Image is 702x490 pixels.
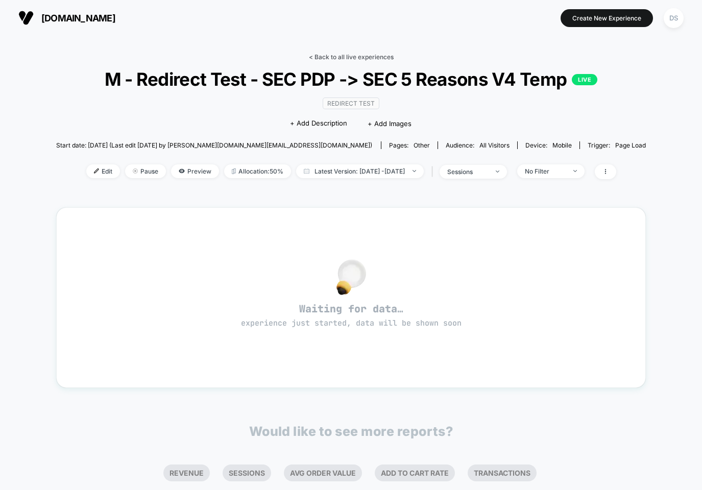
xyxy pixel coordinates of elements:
[241,318,462,328] span: experience just started, data will be shown soon
[375,464,455,481] li: Add To Cart Rate
[224,164,291,178] span: Allocation: 50%
[661,8,687,29] button: DS
[163,464,210,481] li: Revenue
[429,164,440,179] span: |
[171,164,219,178] span: Preview
[56,141,372,149] span: Start date: [DATE] (Last edit [DATE] by [PERSON_NAME][DOMAIN_NAME][EMAIL_ADDRESS][DOMAIN_NAME])
[323,97,379,109] span: Redirect Test
[664,8,684,28] div: DS
[561,9,653,27] button: Create New Experience
[517,141,579,149] span: Device:
[309,53,394,61] a: < Back to all live experiences
[86,164,120,178] span: Edit
[336,259,366,295] img: no_data
[18,10,34,26] img: Visually logo
[41,13,115,23] span: [DOMAIN_NAME]
[389,141,430,149] div: Pages:
[94,168,99,174] img: edit
[447,168,488,176] div: sessions
[446,141,510,149] div: Audience:
[468,464,537,481] li: Transactions
[615,141,646,149] span: Page Load
[232,168,236,174] img: rebalance
[368,119,411,128] span: + Add Images
[125,164,166,178] span: Pause
[249,424,453,439] p: Would like to see more reports?
[290,118,347,129] span: + Add Description
[296,164,424,178] span: Latest Version: [DATE] - [DATE]
[75,302,628,329] span: Waiting for data…
[86,68,617,90] span: M - Redirect Test - SEC PDP -> SEC 5 Reasons V4 Temp
[496,170,499,173] img: end
[552,141,572,149] span: mobile
[572,74,597,85] p: LIVE
[573,170,577,172] img: end
[15,10,118,26] button: [DOMAIN_NAME]
[525,167,566,175] div: No Filter
[284,464,362,481] li: Avg Order Value
[588,141,646,149] div: Trigger:
[413,170,416,172] img: end
[133,168,138,174] img: end
[223,464,271,481] li: Sessions
[414,141,430,149] span: other
[479,141,510,149] span: All Visitors
[304,168,309,174] img: calendar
